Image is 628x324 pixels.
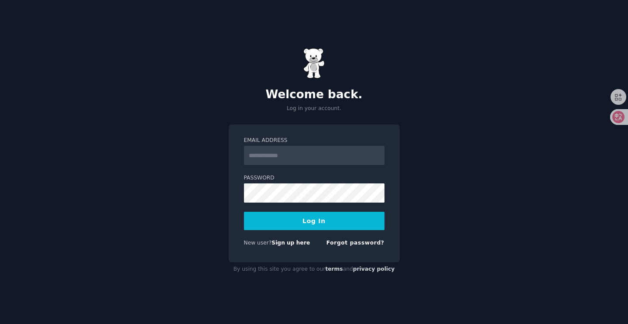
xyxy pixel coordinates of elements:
[326,240,384,246] a: Forgot password?
[325,266,343,272] a: terms
[229,105,400,113] p: Log in your account.
[271,240,310,246] a: Sign up here
[303,48,325,79] img: Gummy Bear
[353,266,395,272] a: privacy policy
[229,88,400,102] h2: Welcome back.
[244,174,384,182] label: Password
[244,212,384,230] button: Log In
[244,137,384,145] label: Email Address
[229,262,400,276] div: By using this site you agree to our and
[244,240,272,246] span: New user?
